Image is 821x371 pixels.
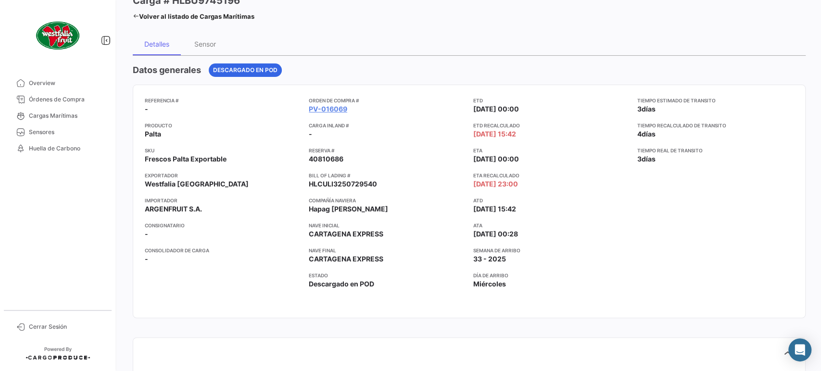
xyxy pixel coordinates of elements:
[473,122,630,129] app-card-info-title: ETD Recalculado
[309,97,465,104] app-card-info-title: Orden de Compra #
[309,122,465,129] app-card-info-title: Carga inland #
[145,122,301,129] app-card-info-title: Producto
[145,229,148,239] span: -
[29,322,104,331] span: Cerrar Sesión
[8,75,108,91] a: Overview
[309,129,312,139] span: -
[145,172,301,179] app-card-info-title: Exportador
[473,272,630,279] app-card-info-title: Día de Arribo
[309,179,377,189] span: HLCULI3250729540
[144,40,169,48] div: Detalles
[642,155,656,163] span: días
[473,179,518,189] span: [DATE] 23:00
[637,147,794,154] app-card-info-title: Tiempo real de transito
[309,279,374,289] span: Descargado en POD
[29,111,104,120] span: Cargas Marítimas
[473,247,630,254] app-card-info-title: Semana de Arribo
[133,10,254,23] a: Volver al listado de Cargas Marítimas
[145,254,148,264] span: -
[309,197,465,204] app-card-info-title: Compañía naviera
[145,154,227,164] span: Frescos Palta Exportable
[473,204,516,214] span: [DATE] 15:42
[309,172,465,179] app-card-info-title: Bill of Lading #
[473,104,519,114] span: [DATE] 00:00
[637,130,642,138] span: 4
[145,247,301,254] app-card-info-title: Consolidador de Carga
[133,63,201,77] h4: Datos generales
[8,140,108,157] a: Huella de Carbono
[8,108,108,124] a: Cargas Marítimas
[473,229,518,239] span: [DATE] 00:28
[473,222,630,229] app-card-info-title: ATA
[473,129,516,139] span: [DATE] 15:42
[29,144,104,153] span: Huella de Carbono
[145,197,301,204] app-card-info-title: Importador
[309,204,388,214] span: Hapag [PERSON_NAME]
[8,124,108,140] a: Sensores
[194,40,216,48] div: Sensor
[145,97,301,104] app-card-info-title: Referencia #
[637,122,794,129] app-card-info-title: Tiempo recalculado de transito
[145,147,301,154] app-card-info-title: SKU
[473,147,630,154] app-card-info-title: ETA
[145,204,202,214] span: ARGENFRUIT S.A.
[473,279,506,289] span: Miércoles
[309,229,383,239] span: CARTAGENA EXPRESS
[213,66,278,74] span: Descargado en POD
[309,104,347,114] a: PV-016069
[473,154,519,164] span: [DATE] 00:00
[34,12,82,60] img: client-50.png
[788,338,811,361] div: Abrir Intercom Messenger
[473,172,630,179] app-card-info-title: ETA Recalculado
[473,197,630,204] app-card-info-title: ATD
[145,104,148,114] span: -
[309,272,465,279] app-card-info-title: Estado
[473,97,630,104] app-card-info-title: ETD
[637,105,642,113] span: 3
[309,254,383,264] span: CARTAGENA EXPRESS
[637,155,642,163] span: 3
[309,247,465,254] app-card-info-title: Nave final
[29,79,104,87] span: Overview
[145,179,249,189] span: Westfalia [GEOGRAPHIC_DATA]
[29,95,104,104] span: Órdenes de Compra
[309,154,343,164] span: 40810686
[145,222,301,229] app-card-info-title: Consignatario
[473,254,506,264] span: 33 - 2025
[309,147,465,154] app-card-info-title: Reserva #
[637,97,794,104] app-card-info-title: Tiempo estimado de transito
[8,91,108,108] a: Órdenes de Compra
[642,130,656,138] span: días
[309,222,465,229] app-card-info-title: Nave inicial
[145,129,161,139] span: Palta
[29,128,104,136] span: Sensores
[642,105,656,113] span: días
